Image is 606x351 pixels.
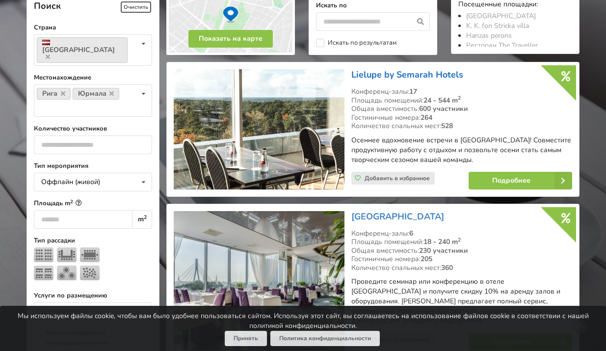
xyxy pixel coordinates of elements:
sup: 2 [70,198,73,205]
label: Искать по результатам [316,39,397,47]
img: Театр [34,247,53,262]
div: Гостиничные номера: [351,255,572,264]
label: Страна [34,23,152,32]
a: [GEOGRAPHIC_DATA] [37,37,128,63]
strong: 18 - 240 m [423,237,461,246]
p: Проведите семинар или конференцию в отеле [GEOGRAPHIC_DATA] и получите скидку 10% на аренду залов... [351,277,572,326]
a: Политика конфиденциальности [270,331,380,346]
div: Конференц-залы: [351,229,572,238]
strong: 360 [441,263,453,272]
a: [GEOGRAPHIC_DATA] [466,11,536,21]
div: Конференц-залы: [351,87,572,96]
strong: 264 [421,113,432,122]
div: Количество спальных мест: [351,264,572,272]
label: Местонахождение [34,73,152,82]
img: U-тип [57,247,77,262]
img: Прием [80,266,100,280]
img: Гостиница | Юрмала | Lielupe by Semarah Hotels [174,69,344,189]
label: Тип рассадки [34,236,152,245]
strong: 205 [421,254,432,264]
div: Посещенные площадки: [458,0,572,10]
a: Подробнее [469,172,572,189]
a: Рига [37,88,71,100]
div: Количество спальных мест: [351,122,572,131]
a: Юрмала [73,88,120,100]
sup: 2 [144,214,147,221]
img: Собрание [80,247,100,262]
sup: 2 [458,236,461,243]
div: Площадь помещений: [351,238,572,246]
label: Количество участников [34,124,152,134]
strong: 600 участники [419,104,468,113]
button: Показать на карте [188,30,273,48]
img: Класс [34,266,53,280]
label: Площадь m [34,198,152,208]
label: Услуги по размещению [34,291,152,300]
div: Общая вместимость: [351,246,572,255]
button: Принять [225,331,267,346]
a: Hanzas perons [466,31,512,40]
strong: 24 - 544 m [423,96,461,105]
span: Добавить в избранное [365,174,430,182]
a: Lielupe by Semarah Hotels [351,69,463,81]
sup: 2 [458,94,461,102]
a: K. K. fon Stricka villa [466,21,529,30]
p: Осеннее вдохновение встречи в [GEOGRAPHIC_DATA]! Совместите продуктивную работу с отдыхом и позво... [351,135,572,165]
span: Очистить [121,1,151,13]
div: Оффлайн (живой) [41,179,100,186]
strong: 230 участники [419,246,468,255]
strong: 17 [409,87,417,96]
strong: 6 [409,229,413,238]
div: Гостиничные номера: [351,113,572,122]
div: m [132,210,152,229]
strong: 528 [441,121,453,131]
div: Общая вместимость: [351,105,572,113]
a: Ресторан The Traveller [466,41,538,50]
label: Искать по [316,0,430,10]
img: Банкет [57,266,77,280]
div: Площадь помещений: [351,96,572,105]
label: Тип мероприятия [34,161,152,171]
a: [GEOGRAPHIC_DATA] [351,211,444,222]
img: Гостиница | Рига | Riga Islande Hotel [174,211,344,351]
